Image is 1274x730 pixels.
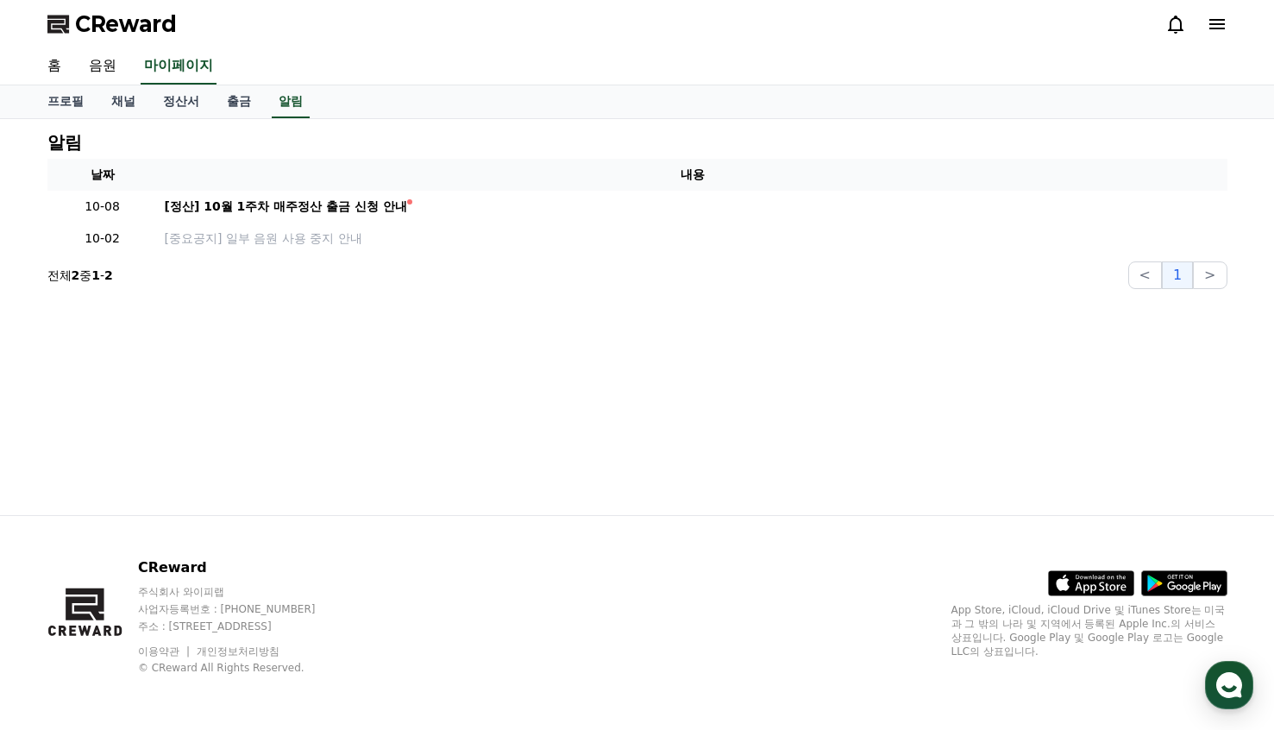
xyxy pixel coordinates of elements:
strong: 1 [91,268,100,282]
strong: 2 [72,268,80,282]
a: 설정 [223,547,331,590]
span: 대화 [158,574,179,588]
a: 프로필 [34,85,97,118]
a: 채널 [97,85,149,118]
a: 마이페이지 [141,48,217,85]
span: 설정 [267,573,287,587]
a: CReward [47,10,177,38]
span: CReward [75,10,177,38]
a: [정산] 10월 1주차 매주정산 출금 신청 안내 [165,198,1221,216]
div: [정산] 10월 1주차 매주정산 출금 신청 안내 [165,198,407,216]
a: 음원 [75,48,130,85]
button: < [1128,261,1162,289]
span: 홈 [54,573,65,587]
p: App Store, iCloud, iCloud Drive 및 iTunes Store는 미국과 그 밖의 나라 및 지역에서 등록된 Apple Inc.의 서비스 상표입니다. Goo... [951,603,1227,658]
button: > [1193,261,1227,289]
a: 출금 [213,85,265,118]
h4: 알림 [47,133,82,152]
p: 10-08 [54,198,151,216]
button: 1 [1162,261,1193,289]
p: CReward [138,557,348,578]
p: 사업자등록번호 : [PHONE_NUMBER] [138,602,348,616]
p: 주식회사 와이피랩 [138,585,348,599]
a: 이용약관 [138,645,192,658]
p: 10-02 [54,230,151,248]
strong: 2 [104,268,113,282]
a: 홈 [5,547,114,590]
a: 개인정보처리방침 [197,645,279,658]
p: © CReward All Rights Reserved. [138,661,348,675]
p: 전체 중 - [47,267,113,284]
p: 주소 : [STREET_ADDRESS] [138,620,348,633]
a: 정산서 [149,85,213,118]
a: 대화 [114,547,223,590]
th: 내용 [158,159,1227,191]
th: 날짜 [47,159,158,191]
a: 홈 [34,48,75,85]
a: [중요공지] 일부 음원 사용 중지 안내 [165,230,1221,248]
a: 알림 [272,85,310,118]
